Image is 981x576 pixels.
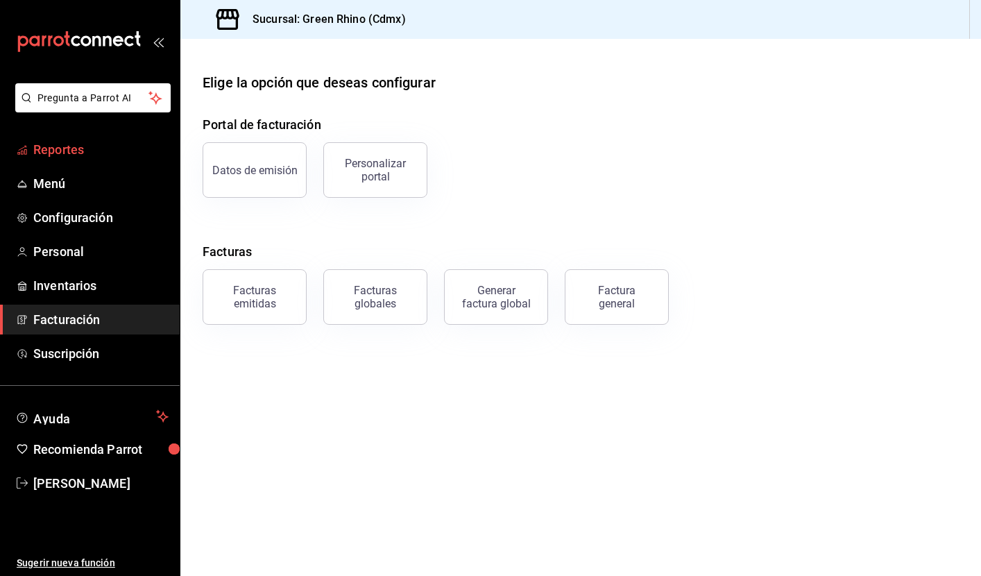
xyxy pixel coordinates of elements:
h3: Sucursal: Green Rhino (Cdmx) [241,11,406,28]
h4: Facturas [203,242,959,261]
div: Personalizar portal [332,157,418,183]
h4: Portal de facturación [203,115,959,134]
span: Menú [33,174,169,193]
button: Datos de emisión [203,142,307,198]
span: Inventarios [33,276,169,295]
div: Elige la opción que deseas configurar [203,72,436,93]
span: Recomienda Parrot [33,440,169,459]
div: Datos de emisión [212,164,298,177]
a: Pregunta a Parrot AI [10,101,171,115]
span: Personal [33,242,169,261]
button: Facturas emitidas [203,269,307,325]
span: Sugerir nueva función [17,556,169,570]
button: Pregunta a Parrot AI [15,83,171,112]
span: Ayuda [33,408,151,425]
span: Reportes [33,140,169,159]
button: Factura general [565,269,669,325]
div: Generar factura global [461,284,531,310]
span: [PERSON_NAME] [33,474,169,493]
button: Generar factura global [444,269,548,325]
span: Suscripción [33,344,169,363]
button: Facturas globales [323,269,427,325]
button: Personalizar portal [323,142,427,198]
div: Factura general [582,284,651,310]
div: Facturas globales [332,284,418,310]
span: Facturación [33,310,169,329]
button: open_drawer_menu [153,36,164,47]
span: Configuración [33,208,169,227]
span: Pregunta a Parrot AI [37,91,149,105]
div: Facturas emitidas [212,284,298,310]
